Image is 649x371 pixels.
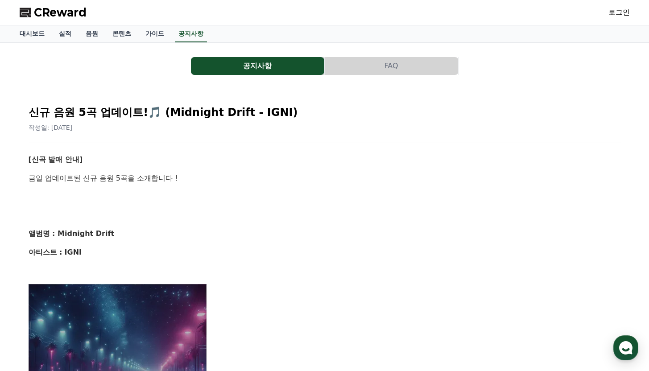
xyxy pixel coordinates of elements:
a: 실적 [52,25,79,42]
a: 홈 [3,283,59,305]
strong: IGNI [65,248,82,256]
strong: 아티스트 : [29,248,62,256]
strong: [신곡 발매 안내] [29,155,83,164]
a: 콘텐츠 [105,25,138,42]
a: 음원 [79,25,105,42]
h2: 신규 음원 5곡 업데이트!🎵 (Midnight Drift - IGNI) [29,105,621,120]
span: 설정 [138,296,149,303]
a: 설정 [115,283,171,305]
a: 로그인 [608,7,630,18]
a: 공지사항 [175,25,207,42]
a: FAQ [325,57,459,75]
span: 홈 [28,296,33,303]
button: 공지사항 [191,57,324,75]
a: 가이드 [138,25,171,42]
a: 대시보드 [12,25,52,42]
span: 작성일: [DATE] [29,124,73,131]
a: 공지사항 [191,57,325,75]
strong: 앨범명 : Midnight Drift [29,229,115,238]
a: CReward [20,5,87,20]
span: 대화 [82,297,92,304]
a: 대화 [59,283,115,305]
span: CReward [34,5,87,20]
button: FAQ [325,57,458,75]
p: 금일 업데이트된 신규 음원 5곡을 소개합니다 ! [29,173,621,184]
